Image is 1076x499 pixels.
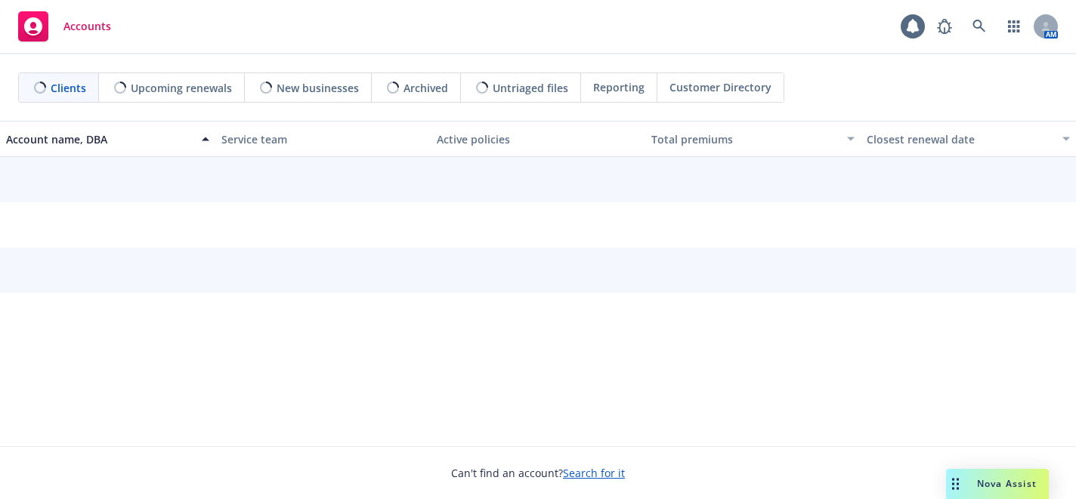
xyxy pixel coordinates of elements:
[51,80,86,96] span: Clients
[593,79,645,95] span: Reporting
[6,131,193,147] div: Account name, DBA
[221,131,425,147] div: Service team
[277,80,359,96] span: New businesses
[493,80,568,96] span: Untriaged files
[451,465,625,481] span: Can't find an account?
[651,131,838,147] div: Total premiums
[645,121,861,157] button: Total premiums
[63,20,111,32] span: Accounts
[999,11,1029,42] a: Switch app
[867,131,1053,147] div: Closest renewal date
[131,80,232,96] span: Upcoming renewals
[437,131,640,147] div: Active policies
[12,5,117,48] a: Accounts
[403,80,448,96] span: Archived
[563,466,625,480] a: Search for it
[669,79,771,95] span: Customer Directory
[431,121,646,157] button: Active policies
[977,477,1037,490] span: Nova Assist
[929,11,960,42] a: Report a Bug
[946,469,1049,499] button: Nova Assist
[946,469,965,499] div: Drag to move
[215,121,431,157] button: Service team
[964,11,994,42] a: Search
[861,121,1076,157] button: Closest renewal date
